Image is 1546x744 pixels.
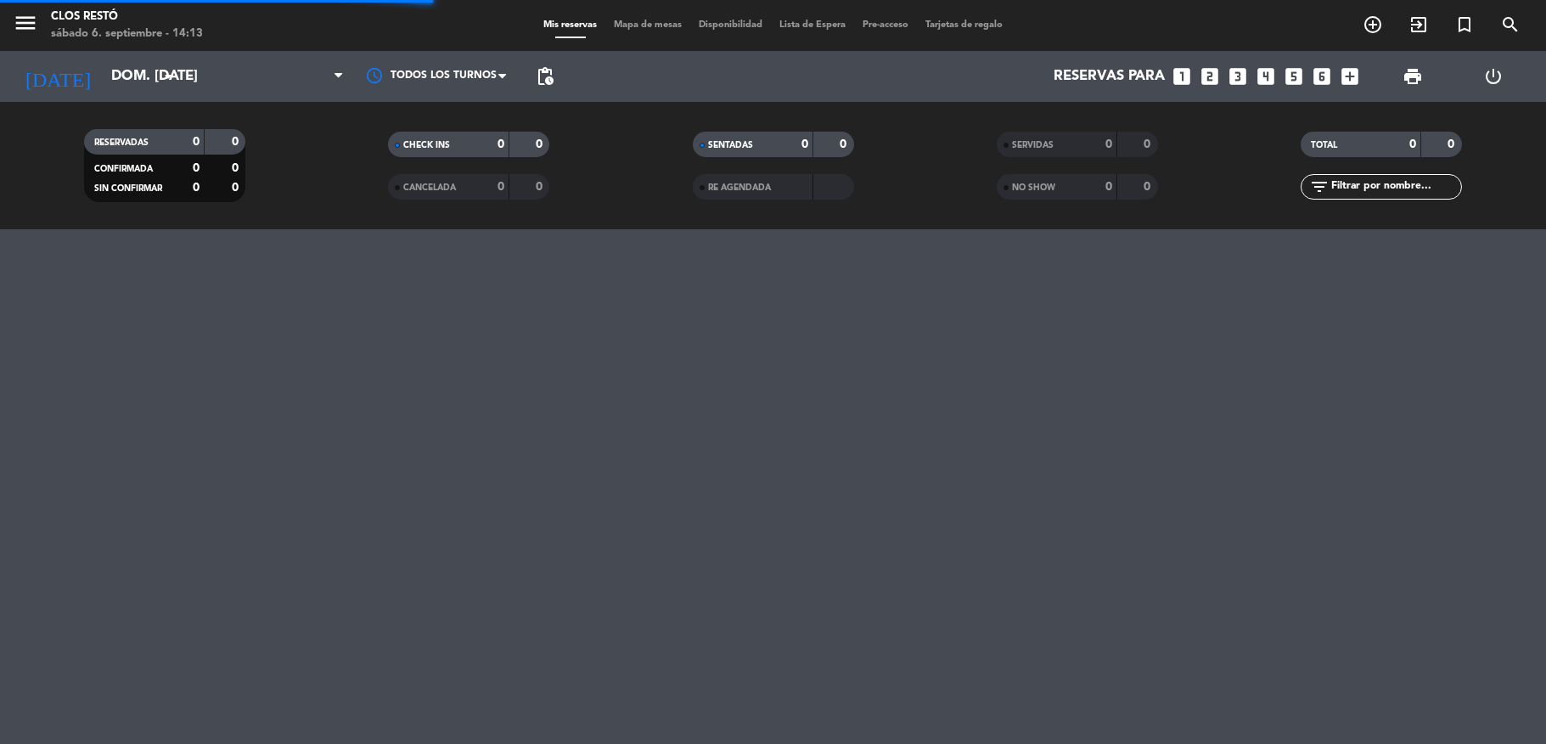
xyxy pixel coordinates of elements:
[708,183,771,192] span: RE AGENDADA
[13,10,38,36] i: menu
[1500,14,1521,35] i: search
[51,25,203,42] div: sábado 6. septiembre - 14:13
[1227,65,1249,87] i: looks_3
[1144,181,1154,193] strong: 0
[403,183,456,192] span: CANCELADA
[1199,65,1221,87] i: looks_two
[403,141,450,149] span: CHECK INS
[1012,183,1055,192] span: NO SHOW
[1283,65,1305,87] i: looks_5
[535,66,555,87] span: pending_actions
[917,20,1011,30] span: Tarjetas de regalo
[13,10,38,42] button: menu
[51,8,203,25] div: Clos Restó
[232,136,242,148] strong: 0
[605,20,690,30] span: Mapa de mesas
[535,20,605,30] span: Mis reservas
[536,138,546,150] strong: 0
[193,136,200,148] strong: 0
[1363,14,1383,35] i: add_circle_outline
[1311,65,1333,87] i: looks_6
[498,138,504,150] strong: 0
[1255,65,1277,87] i: looks_4
[193,182,200,194] strong: 0
[1171,65,1193,87] i: looks_one
[1309,177,1330,197] i: filter_list
[94,165,153,173] span: CONFIRMADA
[1403,66,1423,87] span: print
[1339,65,1361,87] i: add_box
[232,182,242,194] strong: 0
[1105,138,1112,150] strong: 0
[1105,181,1112,193] strong: 0
[801,138,808,150] strong: 0
[1012,141,1054,149] span: SERVIDAS
[1483,66,1504,87] i: power_settings_new
[854,20,917,30] span: Pre-acceso
[498,181,504,193] strong: 0
[1330,178,1461,196] input: Filtrar por nombre...
[1311,141,1337,149] span: TOTAL
[771,20,854,30] span: Lista de Espera
[232,162,242,174] strong: 0
[94,138,149,147] span: RESERVADAS
[1409,138,1416,150] strong: 0
[158,66,178,87] i: arrow_drop_down
[1448,138,1458,150] strong: 0
[1408,14,1429,35] i: exit_to_app
[1144,138,1154,150] strong: 0
[193,162,200,174] strong: 0
[690,20,771,30] span: Disponibilidad
[536,181,546,193] strong: 0
[1453,51,1533,102] div: LOG OUT
[94,184,162,193] span: SIN CONFIRMAR
[1454,14,1475,35] i: turned_in_not
[840,138,850,150] strong: 0
[1054,69,1165,85] span: Reservas para
[13,58,103,95] i: [DATE]
[708,141,753,149] span: SENTADAS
